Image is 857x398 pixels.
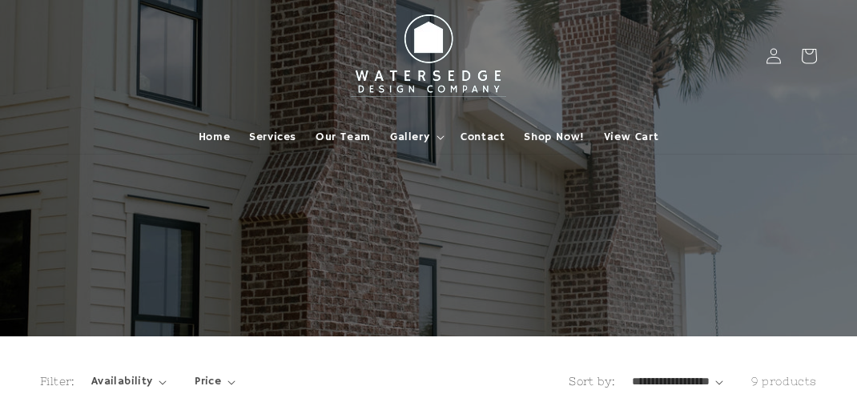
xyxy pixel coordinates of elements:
img: Watersedge Design Co [340,6,517,106]
span: 9 products [751,375,817,388]
a: Our Team [306,120,380,154]
span: Contact [461,130,505,144]
a: Home [189,120,239,154]
span: Our Team [316,130,371,144]
a: Services [239,120,306,154]
summary: Price [195,373,235,390]
a: Contact [451,120,514,154]
span: Price [195,373,221,390]
a: Shop Now! [514,120,593,154]
span: Services [249,130,296,144]
summary: Availability (0 selected) [91,373,167,390]
label: Sort by: [569,375,615,388]
a: View Cart [594,120,668,154]
span: Home [199,130,230,144]
span: Availability [91,373,153,390]
span: Shop Now! [524,130,584,144]
h2: Filter: [40,373,75,390]
summary: Gallery [380,120,451,154]
span: Gallery [390,130,429,144]
span: View Cart [604,130,658,144]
